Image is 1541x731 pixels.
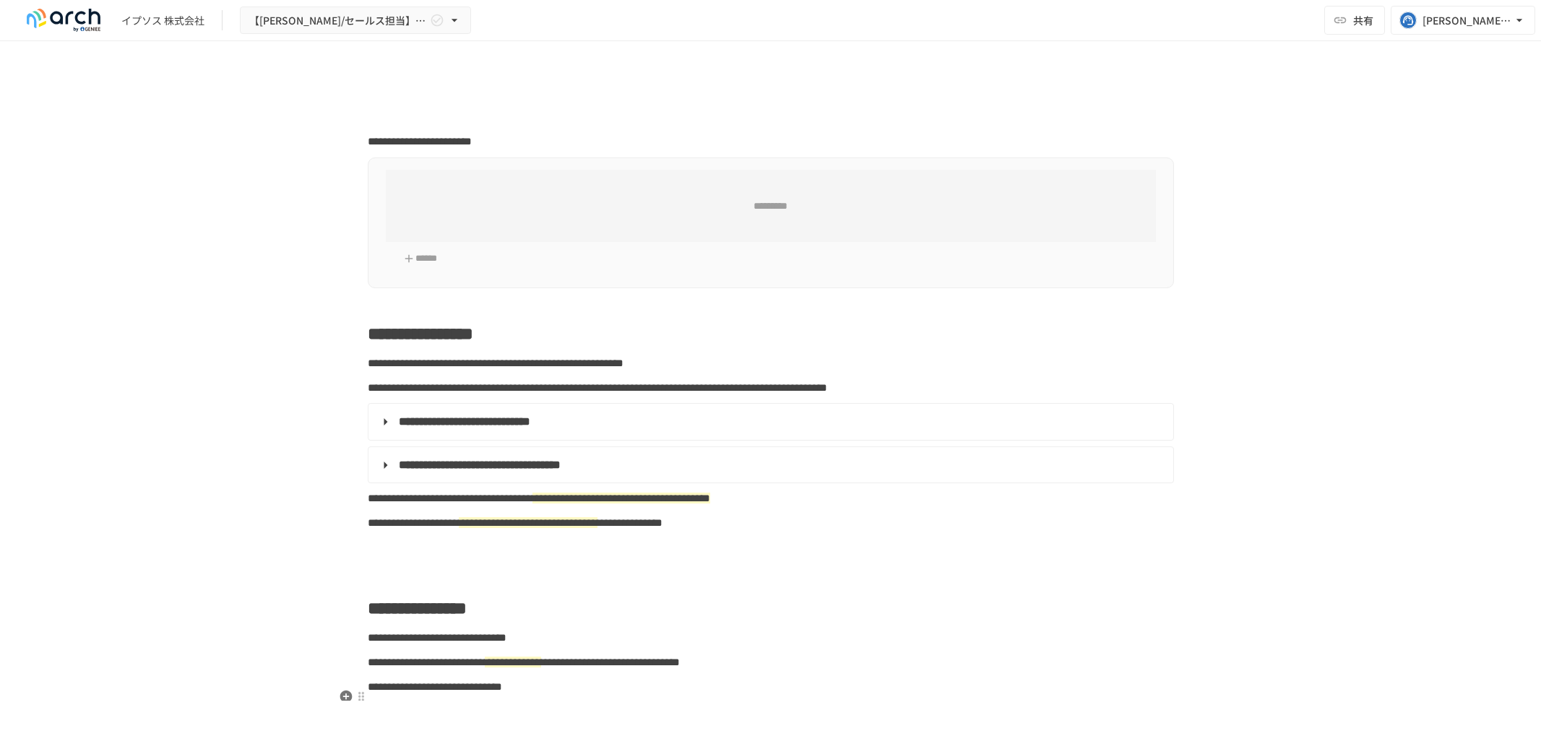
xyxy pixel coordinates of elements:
button: 共有 [1324,6,1385,35]
img: logo-default@2x-9cf2c760.svg [17,9,110,32]
button: 【[PERSON_NAME]/セールス担当】イプソス株式会社様_初期設定サポート [240,7,471,35]
span: 共有 [1353,12,1373,28]
div: イプソス 株式会社 [121,13,204,28]
div: [PERSON_NAME][EMAIL_ADDRESS][DOMAIN_NAME] [1423,12,1512,30]
button: [PERSON_NAME][EMAIL_ADDRESS][DOMAIN_NAME] [1391,6,1535,35]
span: 【[PERSON_NAME]/セールス担当】イプソス株式会社様_初期設定サポート [249,12,427,30]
